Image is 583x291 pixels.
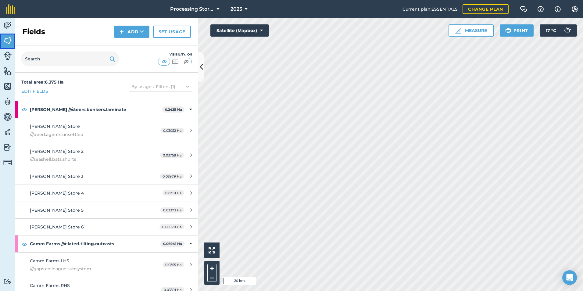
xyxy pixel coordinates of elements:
span: 17 ° C [546,24,556,37]
span: Camm Farms RHS [30,283,70,288]
a: [PERSON_NAME] Store 60.06978 Ha [15,219,198,235]
img: svg+xml;base64,PHN2ZyB4bWxucz0iaHR0cDovL3d3dy53My5vcmcvMjAwMC9zdmciIHdpZHRoPSI1NiIgaGVpZ2h0PSI2MC... [3,36,12,45]
img: Two speech bubbles overlapping with the left bubble in the forefront [520,6,527,12]
div: [PERSON_NAME] ///steers.bonkers.laminate0.2425 Ha [15,101,198,118]
img: svg+xml;base64,PHN2ZyB4bWxucz0iaHR0cDovL3d3dy53My5vcmcvMjAwMC9zdmciIHdpZHRoPSIxOCIgaGVpZ2h0PSIyNC... [22,240,27,248]
span: [PERSON_NAME] Store 2 [30,149,84,154]
a: Edit fields [21,88,48,95]
strong: 0.06941 Ha [163,242,182,246]
span: Current plan : ESSENTIALS [402,6,458,13]
div: Camm Farms ///elated.tilting.outcasts0.06941 Ha [15,235,198,252]
div: Visibility: On [158,52,192,57]
span: [PERSON_NAME] Store 1 [30,124,83,129]
span: 0.03052 Ha [160,128,184,133]
span: Camm Farms LHS [30,258,69,264]
span: [PERSON_NAME] Store 5 [30,207,84,213]
img: svg+xml;base64,PHN2ZyB4bWxucz0iaHR0cDovL3d3dy53My5vcmcvMjAwMC9zdmciIHdpZHRoPSI1MCIgaGVpZ2h0PSI0MC... [160,59,168,65]
strong: Total area : 6.375 Ha [21,79,64,85]
img: svg+xml;base64,PD94bWwgdmVyc2lvbj0iMS4wIiBlbmNvZGluZz0idXRmLTgiPz4KPCEtLSBHZW5lcmF0b3I6IEFkb2JlIE... [3,128,12,137]
img: svg+xml;base64,PD94bWwgdmVyc2lvbj0iMS4wIiBlbmNvZGluZz0idXRmLTgiPz4KPCEtLSBHZW5lcmF0b3I6IEFkb2JlIE... [3,112,12,121]
input: Search [21,52,119,66]
a: [PERSON_NAME] Store 30.03979 Ha [15,168,198,185]
img: svg+xml;base64,PHN2ZyB4bWxucz0iaHR0cDovL3d3dy53My5vcmcvMjAwMC9zdmciIHdpZHRoPSI1NiIgaGVpZ2h0PSI2MC... [3,82,12,91]
img: svg+xml;base64,PD94bWwgdmVyc2lvbj0iMS4wIiBlbmNvZGluZz0idXRmLTgiPz4KPCEtLSBHZW5lcmF0b3I6IEFkb2JlIE... [3,143,12,152]
img: svg+xml;base64,PHN2ZyB4bWxucz0iaHR0cDovL3d3dy53My5vcmcvMjAwMC9zdmciIHdpZHRoPSI1MCIgaGVpZ2h0PSI0MC... [171,59,179,65]
span: 0.03758 Ha [160,153,184,158]
img: Ruler icon [455,27,461,34]
div: Open Intercom Messenger [562,270,577,285]
a: Camm Farms LHS///gaps.colleague.subsystem0.0355 Ha [15,253,198,277]
button: – [207,273,216,282]
img: svg+xml;base64,PHN2ZyB4bWxucz0iaHR0cDovL3d3dy53My5vcmcvMjAwMC9zdmciIHdpZHRoPSIxOCIgaGVpZ2h0PSIyNC... [22,106,27,113]
span: 0.03979 Ha [160,174,184,179]
img: svg+xml;base64,PHN2ZyB4bWxucz0iaHR0cDovL3d3dy53My5vcmcvMjAwMC9zdmciIHdpZHRoPSIxOSIgaGVpZ2h0PSIyNC... [505,27,511,34]
button: Measure [449,24,494,37]
span: [PERSON_NAME] Store 6 [30,224,84,230]
img: fieldmargin Logo [6,4,15,14]
a: [PERSON_NAME] Store 2///seashell.bats.shorts0.03758 Ha [15,143,198,168]
button: Add [114,26,149,38]
strong: Camm Farms ///elated.tilting.outcasts [30,235,160,252]
span: 0.0355 Ha [163,262,184,267]
img: svg+xml;base64,PD94bWwgdmVyc2lvbj0iMS4wIiBlbmNvZGluZz0idXRmLTgiPz4KPCEtLSBHZW5lcmF0b3I6IEFkb2JlIE... [3,158,12,167]
img: svg+xml;base64,PD94bWwgdmVyc2lvbj0iMS4wIiBlbmNvZGluZz0idXRmLTgiPz4KPCEtLSBHZW5lcmF0b3I6IEFkb2JlIE... [561,24,573,37]
span: ///gaps.colleague.subsystem [30,265,145,272]
span: [PERSON_NAME] Store 3 [30,174,84,179]
img: svg+xml;base64,PD94bWwgdmVyc2lvbj0iMS4wIiBlbmNvZGluZz0idXRmLTgiPz4KPCEtLSBHZW5lcmF0b3I6IEFkb2JlIE... [3,97,12,106]
a: Change plan [463,4,509,14]
img: svg+xml;base64,PHN2ZyB4bWxucz0iaHR0cDovL3d3dy53My5vcmcvMjAwMC9zdmciIHdpZHRoPSI1NiIgaGVpZ2h0PSI2MC... [3,66,12,76]
img: svg+xml;base64,PD94bWwgdmVyc2lvbj0iMS4wIiBlbmNvZGluZz0idXRmLTgiPz4KPCEtLSBHZW5lcmF0b3I6IEFkb2JlIE... [3,278,12,284]
span: ///deed.agents.unsettled [30,131,145,138]
span: 2025 [231,5,242,13]
img: svg+xml;base64,PHN2ZyB4bWxucz0iaHR0cDovL3d3dy53My5vcmcvMjAwMC9zdmciIHdpZHRoPSIxNyIgaGVpZ2h0PSIxNy... [555,5,561,13]
img: svg+xml;base64,PHN2ZyB4bWxucz0iaHR0cDovL3d3dy53My5vcmcvMjAwMC9zdmciIHdpZHRoPSI1MCIgaGVpZ2h0PSI0MC... [182,59,190,65]
strong: 0.2425 Ha [165,107,182,112]
span: ///seashell.bats.shorts [30,156,145,163]
strong: [PERSON_NAME] ///steers.bonkers.laminate [30,101,162,118]
span: [PERSON_NAME] Store 4 [30,190,84,196]
a: [PERSON_NAME] Store 1///deed.agents.unsettled0.03052 Ha [15,118,198,143]
h2: Fields [23,27,45,37]
button: By usages, Filters (1) [129,82,192,92]
a: Set usage [153,26,191,38]
span: 0.06978 Ha [159,224,184,229]
img: Four arrows, one pointing top left, one top right, one bottom right and the last bottom left [209,247,215,253]
button: 17 °C [540,24,577,37]
button: Satellite (Mapbox) [210,24,269,37]
button: Print [500,24,534,37]
img: svg+xml;base64,PD94bWwgdmVyc2lvbj0iMS4wIiBlbmNvZGluZz0idXRmLTgiPz4KPCEtLSBHZW5lcmF0b3I6IEFkb2JlIE... [3,52,12,60]
img: A cog icon [571,6,578,12]
img: svg+xml;base64,PD94bWwgdmVyc2lvbj0iMS4wIiBlbmNvZGluZz0idXRmLTgiPz4KPCEtLSBHZW5lcmF0b3I6IEFkb2JlIE... [3,21,12,30]
img: svg+xml;base64,PHN2ZyB4bWxucz0iaHR0cDovL3d3dy53My5vcmcvMjAwMC9zdmciIHdpZHRoPSIxNCIgaGVpZ2h0PSIyNC... [120,28,124,35]
a: [PERSON_NAME] Store 40.03111 Ha [15,185,198,201]
img: A question mark icon [537,6,544,12]
img: svg+xml;base64,PHN2ZyB4bWxucz0iaHR0cDovL3d3dy53My5vcmcvMjAwMC9zdmciIHdpZHRoPSIxOSIgaGVpZ2h0PSIyNC... [109,55,115,63]
span: Processing Stores [170,5,214,13]
a: [PERSON_NAME] Store 50.03373 Ha [15,202,198,218]
button: + [207,264,216,273]
span: 0.03111 Ha [163,190,184,196]
span: 0.03373 Ha [160,207,184,213]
